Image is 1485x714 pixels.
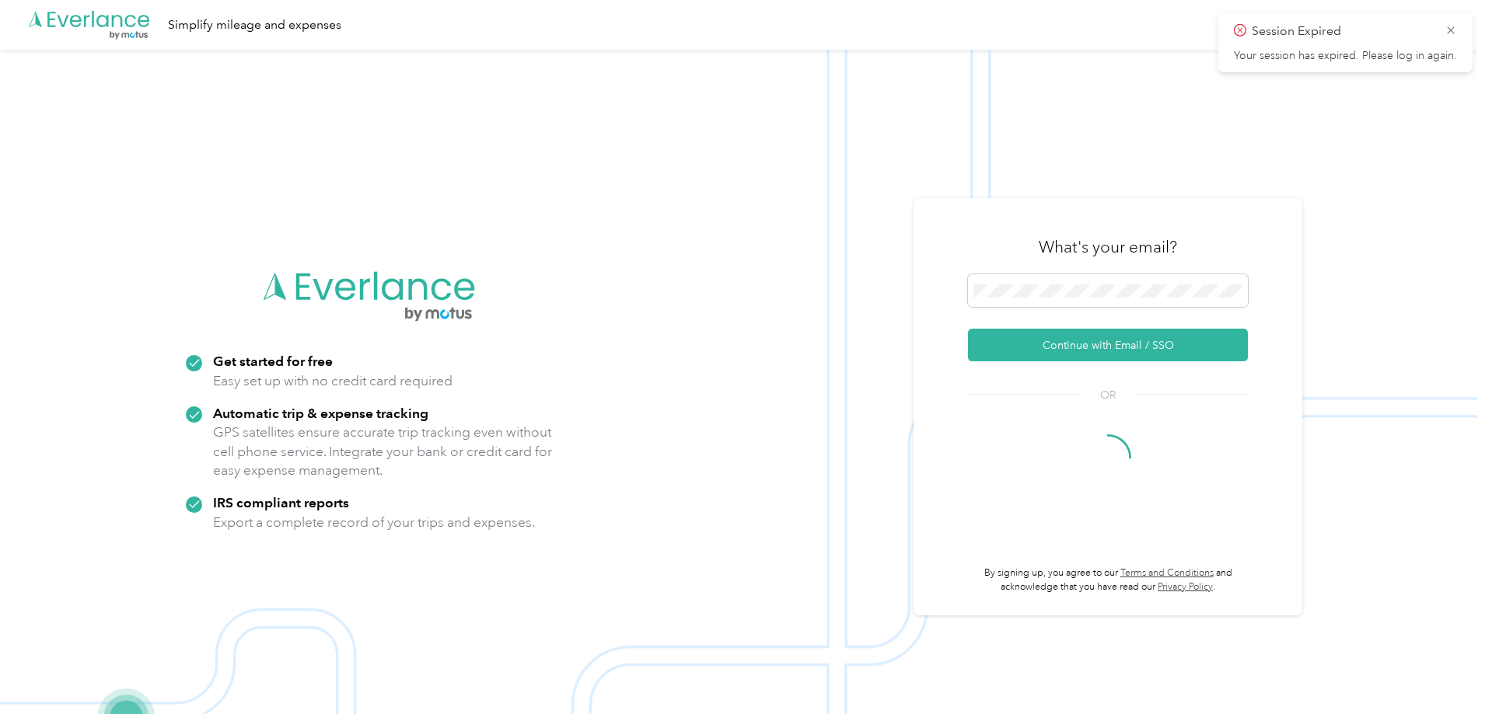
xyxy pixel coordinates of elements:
[213,494,349,510] strong: IRS compliant reports
[213,371,452,391] p: Easy set up with no credit card required
[213,353,333,369] strong: Get started for free
[213,513,535,532] p: Export a complete record of your trips and expenses.
[1398,627,1485,714] iframe: Everlance-gr Chat Button Frame
[1158,581,1213,593] a: Privacy Policy
[1234,49,1457,63] p: Your session has expired. Please log in again.
[168,16,341,35] div: Simplify mileage and expenses
[1081,387,1135,403] span: OR
[213,405,428,421] strong: Automatic trip & expense tracking
[968,329,1248,361] button: Continue with Email / SSO
[1039,236,1177,258] h3: What's your email?
[213,423,553,480] p: GPS satellites ensure accurate trip tracking even without cell phone service. Integrate your bank...
[968,566,1248,594] p: By signing up, you agree to our and acknowledge that you have read our .
[1120,567,1214,579] a: Terms and Conditions
[1252,22,1434,41] p: Session Expired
